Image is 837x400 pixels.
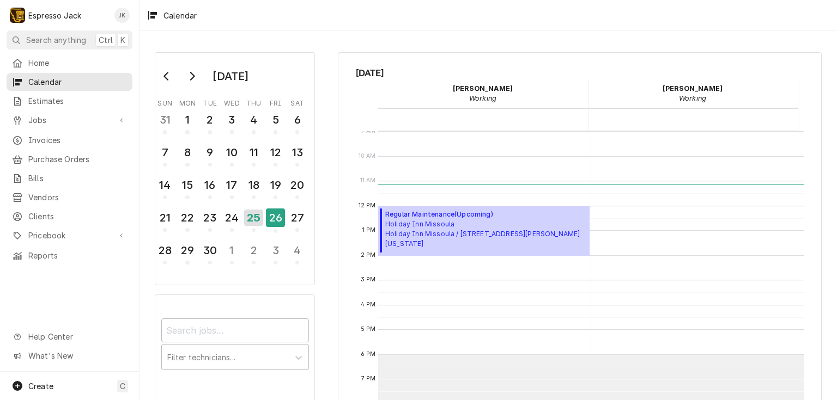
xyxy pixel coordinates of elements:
[156,112,173,128] div: 31
[28,381,53,391] span: Create
[223,144,240,161] div: 10
[28,331,126,342] span: Help Center
[28,134,127,146] span: Invoices
[7,92,132,110] a: Estimates
[265,95,287,108] th: Friday
[28,114,111,126] span: Jobs
[223,210,240,226] div: 24
[245,144,262,161] div: 11
[385,219,586,249] span: Holiday Inn Missoula Holiday Inn Missoula / [STREET_ADDRESS][PERSON_NAME][US_STATE]
[356,152,379,161] span: 10 AM
[179,112,196,128] div: 1
[179,210,196,226] div: 22
[202,144,219,161] div: 9
[28,153,127,165] span: Purchase Orders
[245,112,262,128] div: 4
[28,57,127,69] span: Home
[679,94,706,102] em: Working
[10,8,25,23] div: E
[267,112,284,128] div: 5
[179,242,196,259] div: 29
[7,73,132,91] a: Calendar
[156,67,178,85] button: Go to previous month
[267,242,284,259] div: 3
[7,111,132,129] a: Go to Jobs
[7,30,132,50] button: Search anythingCtrlK
[243,95,265,108] th: Thursday
[378,80,588,107] div: Jack Kehoe - Working
[267,177,284,193] div: 19
[245,242,262,259] div: 2
[202,242,219,259] div: 30
[378,206,590,256] div: [Service] Regular Maintenance Holiday Inn Missoula Holiday Inn Missoula / 200 S Pattee Street, Mi...
[155,52,315,285] div: Calendar Day Picker
[7,54,132,72] a: Home
[114,8,130,23] div: Jack Kehoe's Avatar
[156,242,173,259] div: 28
[179,144,196,161] div: 8
[360,226,379,235] span: 1 PM
[202,177,219,193] div: 16
[289,210,306,226] div: 27
[358,350,379,359] span: 6 PM
[120,380,125,392] span: C
[10,8,25,23] div: Espresso Jack's Avatar
[378,206,590,256] div: Regular Maintenance(Upcoming)Holiday Inn MissoulaHoliday Inn Missoula / [STREET_ADDRESS][PERSON_N...
[161,318,309,342] input: Search jobs...
[356,66,804,80] span: [DATE]
[120,34,125,46] span: K
[28,250,127,261] span: Reports
[202,112,219,128] div: 2
[7,150,132,168] a: Purchase Orders
[289,144,306,161] div: 13
[385,210,586,219] span: Regular Maintenance ( Upcoming )
[469,94,496,102] em: Working
[245,177,262,193] div: 18
[244,210,263,226] div: 25
[358,251,379,260] span: 2 PM
[7,169,132,187] a: Bills
[28,95,127,107] span: Estimates
[359,374,379,383] span: 7 PM
[358,300,379,309] span: 4 PM
[202,210,219,226] div: 23
[28,76,127,88] span: Calendar
[99,34,113,46] span: Ctrl
[289,242,306,259] div: 4
[358,325,379,334] span: 5 PM
[28,350,126,361] span: What's New
[289,177,306,193] div: 20
[179,177,196,193] div: 15
[154,95,176,108] th: Sunday
[223,177,240,193] div: 17
[7,328,132,346] a: Go to Help Center
[266,208,285,227] div: 26
[26,34,86,46] span: Search anything
[453,84,513,93] strong: [PERSON_NAME]
[199,95,221,108] th: Tuesday
[181,67,203,85] button: Go to next month
[7,247,132,264] a: Reports
[357,176,379,185] span: 11 AM
[28,192,127,203] span: Vendors
[223,112,240,128] div: 3
[356,201,379,210] span: 12 PM
[7,347,132,365] a: Go to What's New
[663,84,723,93] strong: [PERSON_NAME]
[209,67,252,85] div: [DATE]
[358,275,379,284] span: 3 PM
[156,210,173,226] div: 21
[223,242,240,259] div: 1
[221,95,242,108] th: Wednesday
[114,8,130,23] div: JK
[28,173,127,184] span: Bills
[28,211,127,222] span: Clients
[7,188,132,206] a: Vendors
[267,144,284,161] div: 12
[156,144,173,161] div: 7
[156,177,173,193] div: 14
[7,226,132,244] a: Go to Pricebook
[588,80,798,107] div: Samantha Janssen - Working
[7,207,132,225] a: Clients
[28,10,81,21] div: Espresso Jack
